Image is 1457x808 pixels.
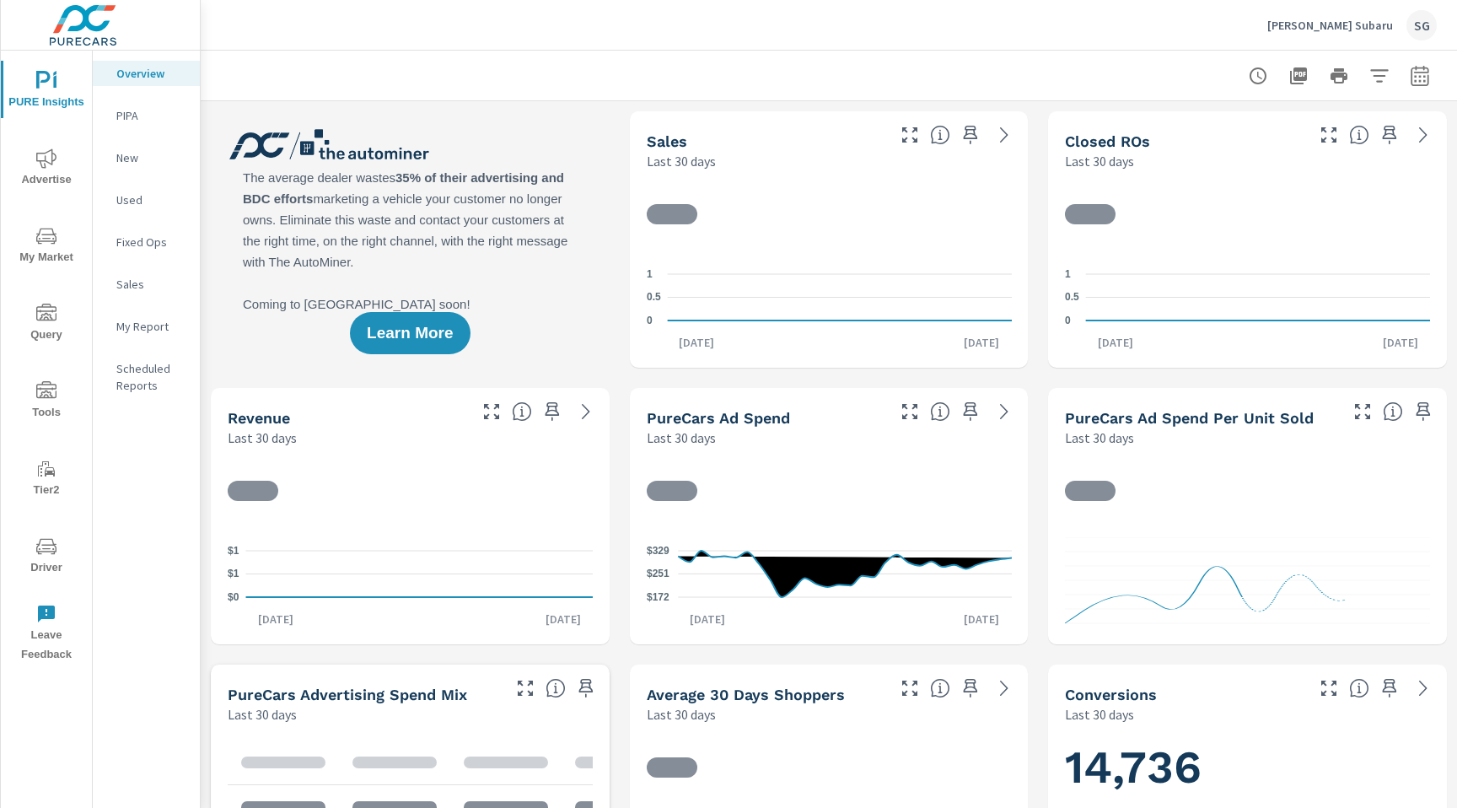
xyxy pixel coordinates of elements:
div: Used [93,187,200,213]
button: Learn More [350,312,470,354]
div: nav menu [1,51,92,671]
button: Select Date Range [1403,59,1437,93]
text: 0 [1065,315,1071,326]
span: PURE Insights [6,71,87,112]
span: Total sales revenue over the selected date range. [Source: This data is sourced from the dealer’s... [512,401,532,422]
span: Save this to your personalized report [1410,398,1437,425]
text: 1 [1065,268,1071,280]
p: Overview [116,65,186,82]
span: Tools [6,381,87,423]
text: $1 [228,545,239,557]
text: 0 [647,315,653,326]
span: Number of Repair Orders Closed by the selected dealership group over the selected time range. [So... [1349,125,1369,145]
h5: Sales [647,132,687,150]
p: PIPA [116,107,186,124]
div: Fixed Ops [93,229,200,255]
p: [DATE] [534,611,593,628]
p: [DATE] [246,611,305,628]
button: Make Fullscreen [512,675,539,702]
button: Make Fullscreen [478,398,505,425]
p: [DATE] [1086,334,1145,351]
text: $329 [647,545,669,557]
p: [DATE] [952,611,1011,628]
text: $251 [647,568,669,579]
text: $172 [647,591,669,603]
span: Save this to your personalized report [1376,121,1403,148]
a: See more details in report [991,398,1018,425]
h5: PureCars Ad Spend [647,409,790,427]
span: Leave Feedback [6,604,87,665]
div: New [93,145,200,170]
button: Make Fullscreen [896,675,923,702]
span: My Market [6,226,87,267]
h5: Revenue [228,409,290,427]
button: Make Fullscreen [1349,398,1376,425]
div: SG [1406,10,1437,40]
span: The number of dealer-specified goals completed by a visitor. [Source: This data is provided by th... [1349,678,1369,698]
span: Save this to your personalized report [539,398,566,425]
a: See more details in report [1410,675,1437,702]
text: 0.5 [647,292,661,304]
p: Last 30 days [228,428,297,448]
h1: 14,736 [1065,739,1430,796]
text: $1 [228,568,239,580]
span: Save this to your personalized report [957,675,984,702]
a: See more details in report [1410,121,1437,148]
p: Used [116,191,186,208]
span: Save this to your personalized report [573,675,599,702]
p: Last 30 days [647,704,716,725]
span: Driver [6,536,87,578]
p: Last 30 days [1065,428,1134,448]
p: My Report [116,318,186,335]
span: Total cost of media for all PureCars channels for the selected dealership group over the selected... [930,401,950,422]
h5: Average 30 Days Shoppers [647,686,845,703]
h5: Closed ROs [1065,132,1150,150]
span: Learn More [367,326,453,341]
span: Save this to your personalized report [957,398,984,425]
p: [DATE] [678,611,737,628]
span: Save this to your personalized report [957,121,984,148]
div: My Report [93,314,200,339]
p: New [116,149,186,166]
span: This table looks at how you compare to the amount of budget you spend per channel as opposed to y... [546,678,566,698]
a: See more details in report [573,398,599,425]
button: Apply Filters [1363,59,1396,93]
button: Make Fullscreen [1315,121,1342,148]
span: Advertise [6,148,87,190]
span: Tier2 [6,459,87,500]
h5: PureCars Ad Spend Per Unit Sold [1065,409,1314,427]
p: Last 30 days [1065,704,1134,725]
span: Number of vehicles sold by the dealership over the selected date range. [Source: This data is sou... [930,125,950,145]
p: [PERSON_NAME] Subaru [1267,18,1393,33]
button: Make Fullscreen [1315,675,1342,702]
p: Last 30 days [228,704,297,725]
text: 1 [647,268,653,280]
span: Save this to your personalized report [1376,675,1403,702]
button: "Export Report to PDF" [1282,59,1315,93]
div: Overview [93,61,200,86]
text: $0 [228,591,239,603]
p: [DATE] [1371,334,1430,351]
h5: Conversions [1065,686,1157,703]
div: Scheduled Reports [93,356,200,398]
span: Query [6,304,87,345]
a: See more details in report [991,121,1018,148]
a: See more details in report [991,675,1018,702]
h5: PureCars Advertising Spend Mix [228,686,467,703]
button: Make Fullscreen [896,398,923,425]
button: Print Report [1322,59,1356,93]
span: A rolling 30 day total of daily Shoppers on the dealership website, averaged over the selected da... [930,678,950,698]
p: [DATE] [952,334,1011,351]
div: Sales [93,272,200,297]
p: Last 30 days [647,428,716,448]
p: Scheduled Reports [116,360,186,394]
p: Last 30 days [1065,151,1134,171]
p: Last 30 days [647,151,716,171]
p: [DATE] [667,334,726,351]
div: PIPA [93,103,200,128]
p: Fixed Ops [116,234,186,250]
span: Average cost of advertising per each vehicle sold at the dealer over the selected date range. The... [1383,401,1403,422]
text: 0.5 [1065,292,1079,304]
p: Sales [116,276,186,293]
button: Make Fullscreen [896,121,923,148]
